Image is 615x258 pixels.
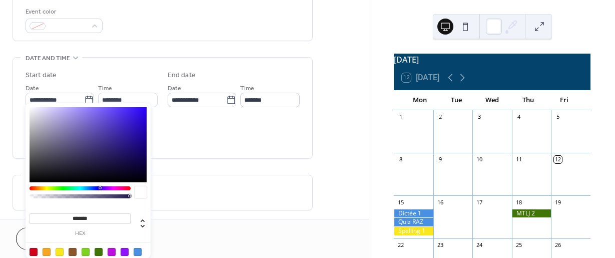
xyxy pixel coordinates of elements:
div: 22 [397,241,404,249]
div: 12 [554,156,561,163]
span: Date [26,83,39,94]
div: 10 [475,156,483,163]
div: Spelling 1 [394,227,433,235]
div: End date [168,70,196,81]
div: 23 [436,241,444,249]
div: 17 [475,198,483,206]
div: MTLJ 2 [512,209,551,218]
div: 24 [475,241,483,249]
div: Mon [402,90,438,110]
div: 5 [554,113,561,121]
div: Tue [438,90,474,110]
div: 11 [515,156,522,163]
label: hex [30,231,131,236]
span: Time [98,83,112,94]
div: Thu [510,90,546,110]
div: 19 [554,198,561,206]
div: Fri [546,90,582,110]
div: #BD10E0 [108,248,116,256]
div: Wed [474,90,510,110]
div: 2 [436,113,444,121]
div: 1 [397,113,404,121]
div: 26 [554,241,561,249]
button: Cancel [16,227,78,250]
div: #7ED321 [82,248,90,256]
div: Quiz RAZ [394,218,433,226]
div: #8B572A [69,248,77,256]
div: 18 [515,198,522,206]
div: 16 [436,198,444,206]
div: 25 [515,241,522,249]
div: #9013FE [121,248,129,256]
div: Dictée 1 [394,209,433,218]
span: Time [240,83,254,94]
div: 9 [436,156,444,163]
div: Event color [26,7,101,17]
div: #F5A623 [43,248,51,256]
div: 3 [475,113,483,121]
div: Start date [26,70,57,81]
div: [DATE] [394,54,590,66]
div: #4A90E2 [134,248,142,256]
span: Date and time [26,53,70,64]
div: #D0021B [30,248,38,256]
div: #F8E71C [56,248,64,256]
div: 4 [515,113,522,121]
div: 15 [397,198,404,206]
div: 8 [397,156,404,163]
div: #417505 [95,248,103,256]
span: Date [168,83,181,94]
